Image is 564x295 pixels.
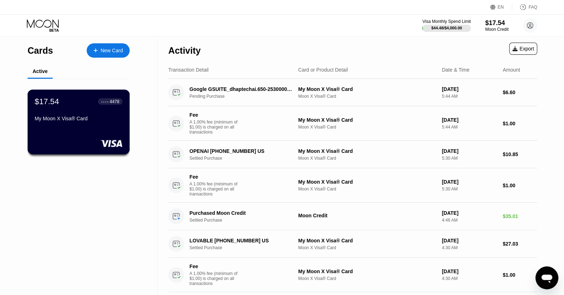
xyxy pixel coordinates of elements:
[509,43,537,55] div: Export
[529,5,537,10] div: FAQ
[298,148,436,154] div: My Moon X Visa® Card
[503,241,537,247] div: $27.03
[189,148,293,154] div: OPENAI [PHONE_NUMBER] US
[168,106,537,141] div: FeeA 1.00% fee (minimum of $1.00) is charged on all transactionsMy Moon X Visa® CardMoon X Visa® ...
[485,19,508,27] div: $17.54
[442,117,497,123] div: [DATE]
[442,269,497,274] div: [DATE]
[503,183,537,188] div: $1.00
[442,86,497,92] div: [DATE]
[298,269,436,274] div: My Moon X Visa® Card
[298,213,436,218] div: Moon Credit
[503,90,537,95] div: $6.60
[28,90,129,154] div: $17.54● ● ● ●4478My Moon X Visa® Card
[189,120,243,135] div: A 1.00% fee (minimum of $1.00) is charged on all transactions
[28,45,53,56] div: Cards
[298,276,436,281] div: Moon X Visa® Card
[168,67,208,73] div: Transaction Detail
[168,45,201,56] div: Activity
[35,97,59,106] div: $17.54
[442,276,497,281] div: 4:30 AM
[110,99,119,104] div: 4478
[189,245,301,250] div: Settled Purchase
[422,19,471,32] div: Visa Monthly Spend Limit$44.48/$4,000.00
[33,68,48,74] div: Active
[442,179,497,185] div: [DATE]
[189,210,293,216] div: Purchased Moon Credit
[168,230,537,258] div: LOVABLE [PHONE_NUMBER] USSettled PurchaseMy Moon X Visa® CardMoon X Visa® Card[DATE]4:30 AM$27.03
[442,245,497,250] div: 4:30 AM
[442,148,497,154] div: [DATE]
[512,46,534,52] div: Export
[503,272,537,278] div: $1.00
[431,26,462,30] div: $44.48 / $4,000.00
[442,218,497,223] div: 4:46 AM
[298,125,436,130] div: Moon X Visa® Card
[503,213,537,219] div: $35.01
[298,86,436,92] div: My Moon X Visa® Card
[168,203,537,230] div: Purchased Moon CreditSettled PurchaseMoon Credit[DATE]4:46 AM$35.01
[503,121,537,126] div: $1.00
[442,94,497,99] div: 5:44 AM
[442,187,497,192] div: 5:30 AM
[189,182,243,197] div: A 1.00% fee (minimum of $1.00) is charged on all transactions
[189,112,240,118] div: Fee
[189,156,301,161] div: Settled Purchase
[189,218,301,223] div: Settled Purchase
[442,67,469,73] div: Date & Time
[189,271,243,286] div: A 1.00% fee (minimum of $1.00) is charged on all transactions
[168,141,537,168] div: OPENAI [PHONE_NUMBER] USSettled PurchaseMy Moon X Visa® CardMoon X Visa® Card[DATE]5:30 AM$10.85
[101,48,123,54] div: New Card
[298,94,436,99] div: Moon X Visa® Card
[189,174,240,180] div: Fee
[168,168,537,203] div: FeeA 1.00% fee (minimum of $1.00) is charged on all transactionsMy Moon X Visa® CardMoon X Visa® ...
[189,86,293,92] div: Google GSUITE_dhaptechai.650-2530000 US
[189,238,293,243] div: LOVABLE [PHONE_NUMBER] US
[442,156,497,161] div: 5:30 AM
[298,156,436,161] div: Moon X Visa® Card
[298,187,436,192] div: Moon X Visa® Card
[442,210,497,216] div: [DATE]
[485,19,508,32] div: $17.54Moon Credit
[442,125,497,130] div: 5:44 AM
[503,67,520,73] div: Amount
[101,100,109,102] div: ● ● ● ●
[512,4,537,11] div: FAQ
[168,79,537,106] div: Google GSUITE_dhaptechai.650-2530000 USPending PurchaseMy Moon X Visa® CardMoon X Visa® Card[DATE...
[503,151,537,157] div: $10.85
[422,19,471,24] div: Visa Monthly Spend Limit
[168,258,537,292] div: FeeA 1.00% fee (minimum of $1.00) is charged on all transactionsMy Moon X Visa® CardMoon X Visa® ...
[298,245,436,250] div: Moon X Visa® Card
[298,117,436,123] div: My Moon X Visa® Card
[298,179,436,185] div: My Moon X Visa® Card
[298,67,348,73] div: Card or Product Detail
[535,266,558,289] iframe: Button to launch messaging window
[485,27,508,32] div: Moon Credit
[189,263,240,269] div: Fee
[498,5,504,10] div: EN
[298,238,436,243] div: My Moon X Visa® Card
[35,116,122,121] div: My Moon X Visa® Card
[442,238,497,243] div: [DATE]
[490,4,512,11] div: EN
[87,43,130,58] div: New Card
[189,94,301,99] div: Pending Purchase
